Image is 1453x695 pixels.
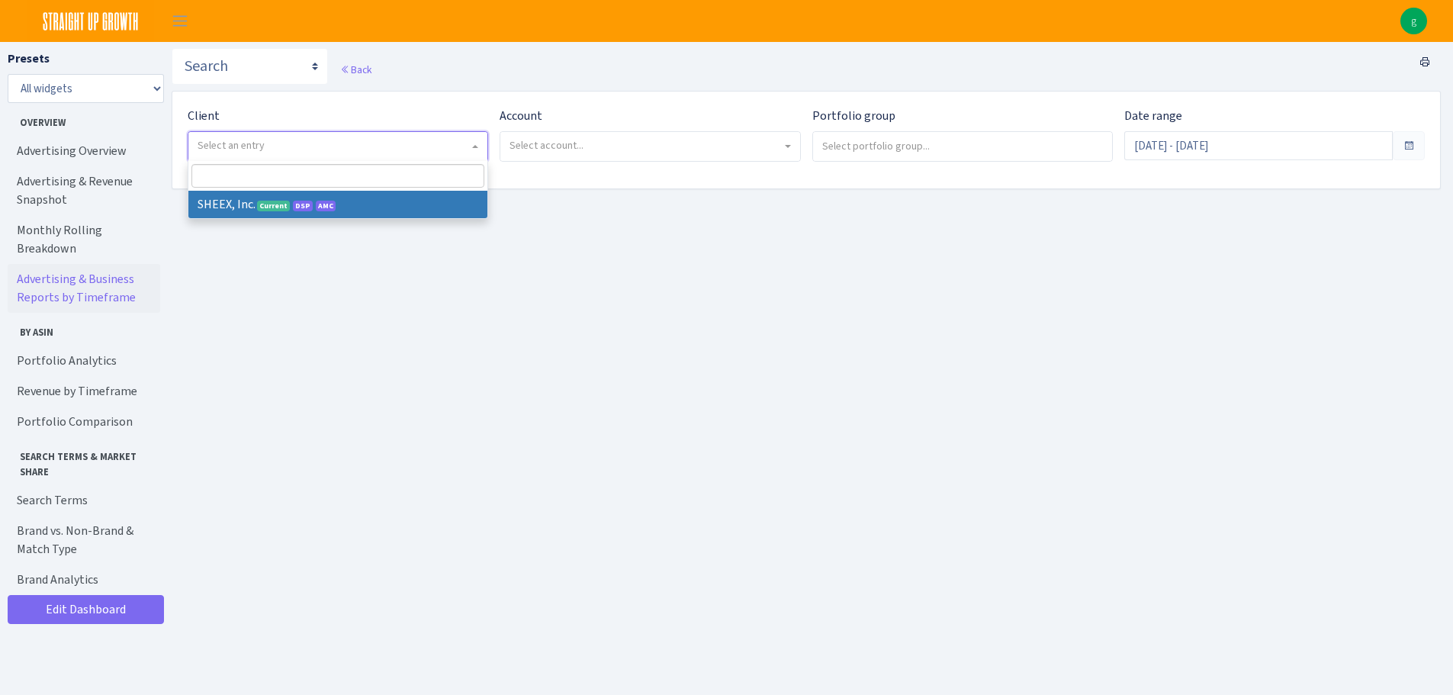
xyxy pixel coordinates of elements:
[812,107,895,125] label: Portfolio group
[293,201,313,211] span: DSP
[161,8,199,34] button: Toggle navigation
[8,346,160,376] a: Portfolio Analytics
[510,138,583,153] span: Select account...
[8,407,160,437] a: Portfolio Comparison
[8,319,159,339] span: By ASIN
[8,443,159,478] span: Search Terms & Market Share
[188,107,220,125] label: Client
[8,516,160,565] a: Brand vs. Non-Brand & Match Type
[500,107,542,125] label: Account
[257,201,290,211] span: Current
[8,485,160,516] a: Search Terms
[8,595,164,624] a: Edit Dashboard
[813,132,1112,159] input: Select portfolio group...
[198,138,265,153] span: Select an entry
[1400,8,1427,34] a: g
[188,191,487,218] li: SHEEX, Inc.
[8,264,160,313] a: Advertising & Business Reports by Timeframe
[8,136,160,166] a: Advertising Overview
[8,565,160,595] a: Brand Analytics
[340,63,371,76] a: Back
[8,376,160,407] a: Revenue by Timeframe
[8,215,160,264] a: Monthly Rolling Breakdown
[8,50,50,68] label: Presets
[316,201,336,211] span: AMC
[8,109,159,130] span: Overview
[1124,107,1182,125] label: Date range
[8,166,160,215] a: Advertising & Revenue Snapshot
[1400,8,1427,34] img: gjoyce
